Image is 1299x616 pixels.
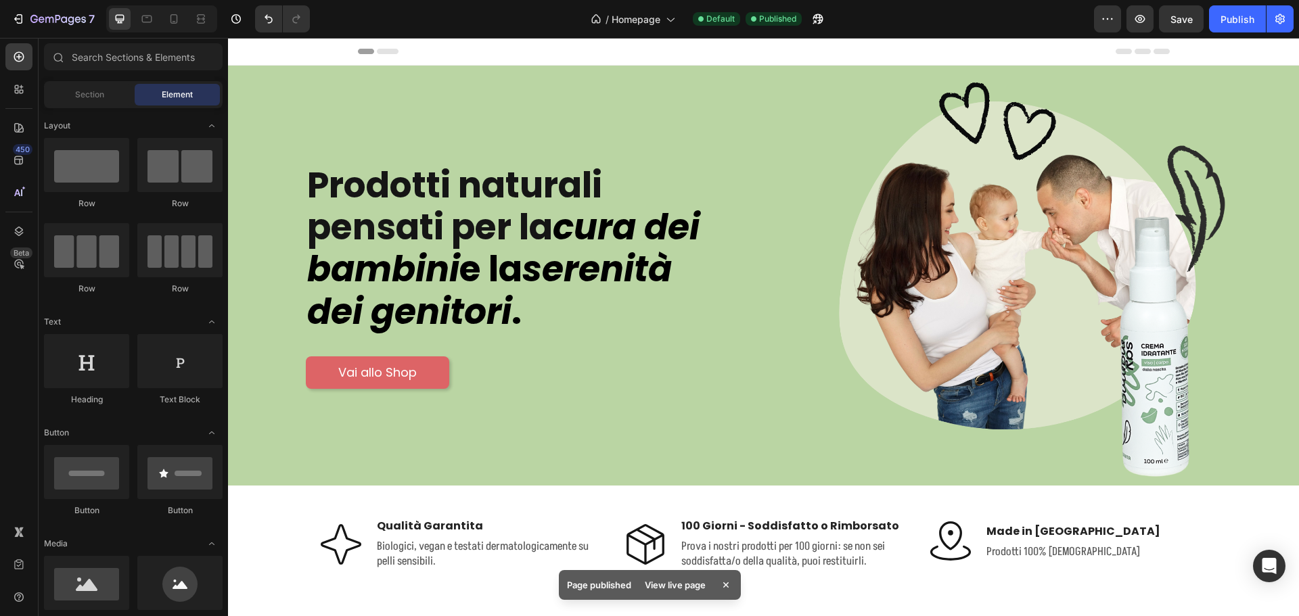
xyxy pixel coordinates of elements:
p: Prodotti 100% [DEMOGRAPHIC_DATA] [758,506,932,521]
span: Button [44,427,69,439]
div: Beta [10,247,32,258]
div: Row [44,283,129,295]
button: Save [1159,5,1204,32]
p: Prova i nostri prodotti per 100 giorni: se non sei soddisfatta/o della qualità, puoi restituirli. [453,501,676,531]
input: Search Sections & Elements [44,43,223,70]
div: 450 [13,144,32,155]
div: Row [44,197,129,210]
span: Layout [44,120,70,132]
p: 100 Giorni - Soddisfatto o Rimborsato [453,481,676,496]
p: 7 [89,11,95,27]
p: Page published [567,578,631,592]
p: Made in [GEOGRAPHIC_DATA] [758,487,932,501]
div: Row [137,283,223,295]
div: Open Intercom Messenger [1253,550,1285,582]
div: Publish [1221,12,1254,26]
span: Toggle open [201,533,223,554]
div: Row [137,197,223,210]
div: Undo/Redo [255,5,310,32]
div: Heading [44,394,129,406]
button: Publish [1209,5,1266,32]
div: View live page [637,575,714,594]
span: Toggle open [201,115,223,137]
button: 7 [5,5,101,32]
div: Button [44,504,129,517]
span: Toggle open [201,422,223,444]
span: Save [1170,14,1193,25]
span: Toggle open [201,311,223,333]
span: Section [75,89,104,101]
span: Element [162,89,193,101]
span: Text [44,316,61,328]
div: Text Block [137,394,223,406]
span: Homepage [612,12,660,26]
span: Default [706,13,735,25]
div: Button [137,504,223,517]
span: Published [759,13,796,25]
span: Media [44,538,68,550]
span: / [606,12,609,26]
iframe: Design area [228,38,1299,616]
